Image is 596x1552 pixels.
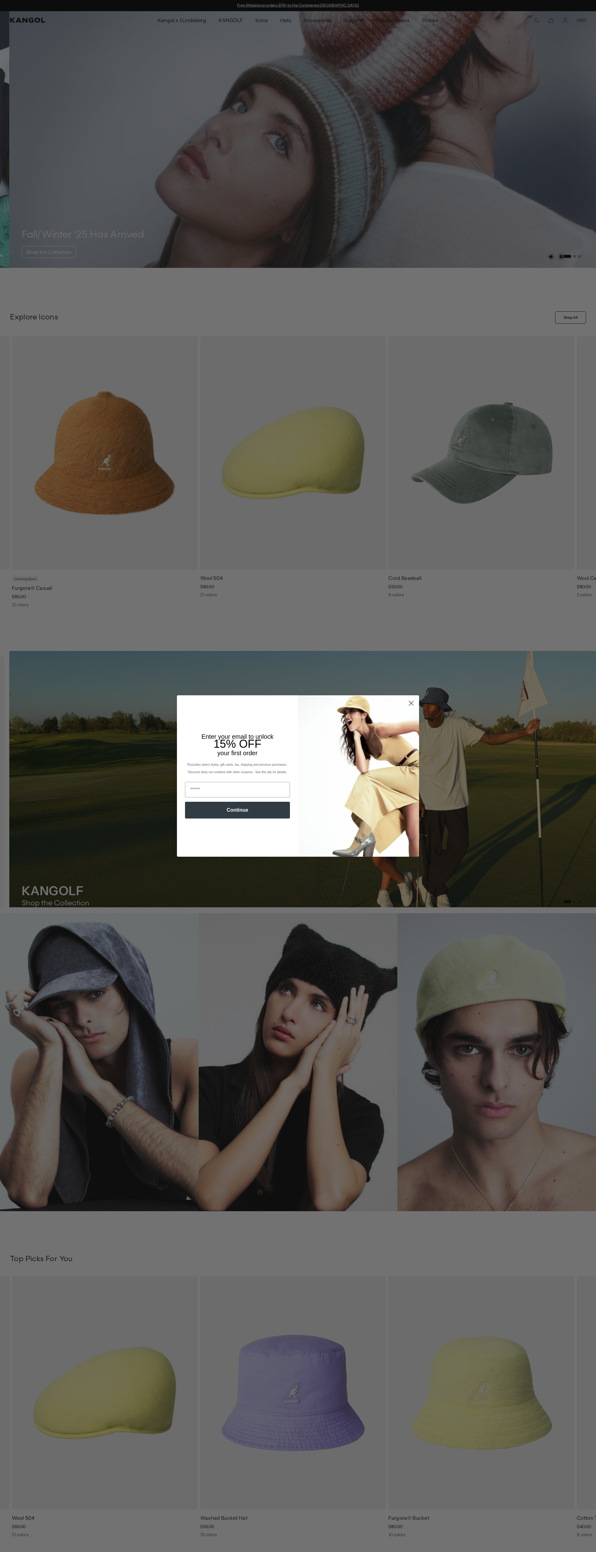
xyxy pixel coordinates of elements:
[217,750,257,756] span: your first order
[185,782,290,797] input: Email
[298,695,419,857] img: 93be19ad-e773-4382-80b9-c9d740c9197f.jpeg
[187,763,288,774] span: *Excludes select styles, gift cards, tax, shipping and previous purchases. Discount does not comb...
[214,738,261,750] span: 15% OFF
[201,733,273,740] span: Enter your email to unlock
[185,802,290,819] button: Continue
[406,698,417,709] button: Close dialog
